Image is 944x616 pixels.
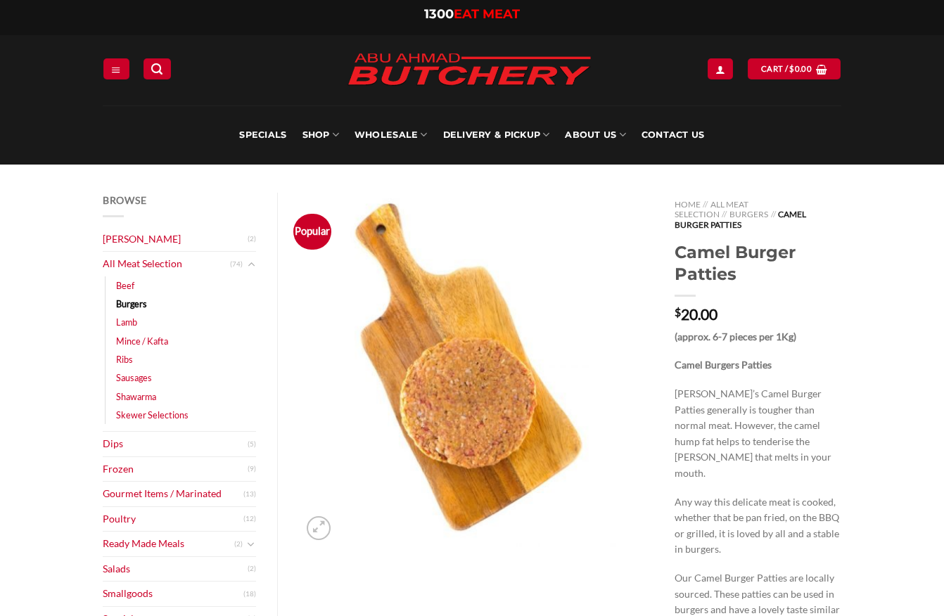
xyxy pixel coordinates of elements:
[454,6,520,22] span: EAT MEAT
[565,105,625,165] a: About Us
[355,105,428,165] a: Wholesale
[230,254,243,275] span: (74)
[761,63,812,75] span: Cart /
[708,58,733,79] a: Login
[675,241,841,285] h1: Camel Burger Patties
[243,584,256,605] span: (18)
[103,58,129,79] a: Menu
[675,331,796,342] strong: (approx. 6-7 pieces per 1Kg)
[243,484,256,505] span: (13)
[248,434,256,455] span: (5)
[789,64,812,73] bdi: 0.00
[103,252,230,276] a: All Meat Selection
[246,257,256,272] button: Toggle
[722,209,727,219] span: //
[116,332,168,350] a: Mince / Kafta
[771,209,776,219] span: //
[103,457,248,482] a: Frozen
[703,199,708,210] span: //
[748,58,841,79] a: Cart / $0.00
[116,350,133,368] a: Ribs
[675,199,701,210] a: Home
[642,105,705,165] a: Contact Us
[116,276,134,295] a: Beef
[103,482,243,506] a: Gourmet Items / Marinated
[103,227,248,252] a: [PERSON_NAME]
[103,507,243,532] a: Poultry
[675,359,772,371] strong: Camel Burgers Patties
[336,44,603,97] img: Abu Ahmad Butchery
[675,305,717,323] bdi: 20.00
[103,532,234,556] a: Ready Made Meals
[234,534,243,555] span: (2)
[116,387,156,406] a: Shawarma
[248,458,256,480] span: (9)
[789,63,794,75] span: $
[443,105,550,165] a: Delivery & Pickup
[248,558,256,579] span: (2)
[248,229,256,250] span: (2)
[424,6,454,22] span: 1300
[729,209,768,219] a: Burgers
[116,368,152,387] a: Sausages
[239,105,286,165] a: Specials
[103,432,248,456] a: Dips
[299,193,653,547] img: Camel Burger Patties
[675,494,841,558] p: Any way this delicate meat is cooked, whether that be pan fried, on the BBQ or grilled, it is lov...
[675,307,681,318] span: $
[116,313,137,331] a: Lamb
[103,194,146,206] span: Browse
[302,105,339,165] a: SHOP
[116,295,147,313] a: Burgers
[116,406,189,424] a: Skewer Selections
[103,582,243,606] a: Smallgoods
[675,209,806,229] span: Camel Burger Patties
[675,386,841,481] p: [PERSON_NAME]’s Camel Burger Patties generally is tougher than normal meat. However, the camel hu...
[675,199,748,219] a: All Meat Selection
[243,508,256,530] span: (12)
[424,6,520,22] a: 1300EAT MEAT
[143,58,170,79] a: Search
[246,537,256,552] button: Toggle
[103,557,248,582] a: Salads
